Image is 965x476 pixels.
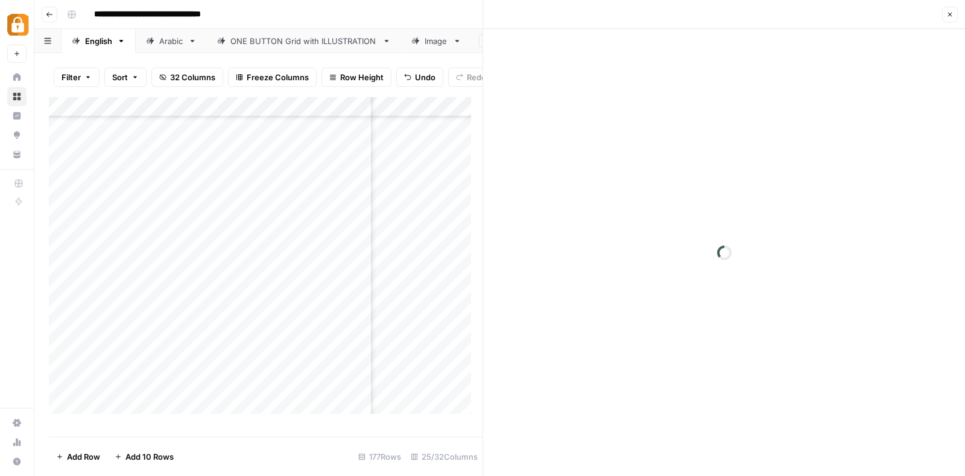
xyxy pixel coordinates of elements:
a: Home [7,68,27,87]
span: Freeze Columns [247,71,309,83]
span: Undo [415,71,435,83]
button: Filter [54,68,100,87]
a: Usage [7,433,27,452]
button: Freeze Columns [228,68,317,87]
a: Your Data [7,145,27,164]
div: English [85,35,112,47]
button: Add 10 Rows [107,447,181,466]
button: Row Height [321,68,391,87]
span: Filter [62,71,81,83]
a: Arabic [136,29,207,53]
button: Undo [396,68,443,87]
a: Image [401,29,472,53]
a: Settings [7,413,27,433]
a: Opportunities [7,125,27,145]
span: Redo [467,71,486,83]
span: 32 Columns [170,71,215,83]
div: Arabic [159,35,183,47]
span: Add 10 Rows [125,451,174,463]
button: 32 Columns [151,68,223,87]
button: Help + Support [7,452,27,471]
div: Image [425,35,448,47]
a: ONE BUTTON Grid with ILLUSTRATION [207,29,401,53]
button: Add Row [49,447,107,466]
a: Browse [7,87,27,106]
a: Insights [7,106,27,125]
span: Sort [112,71,128,83]
div: 177 Rows [353,447,406,466]
div: ONE BUTTON Grid with ILLUSTRATION [230,35,378,47]
div: 25/32 Columns [406,447,482,466]
button: Sort [104,68,147,87]
a: English [62,29,136,53]
button: Workspace: Adzz [7,10,27,40]
button: Redo [448,68,494,87]
span: Row Height [340,71,384,83]
img: Adzz Logo [7,14,29,36]
span: Add Row [67,451,100,463]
